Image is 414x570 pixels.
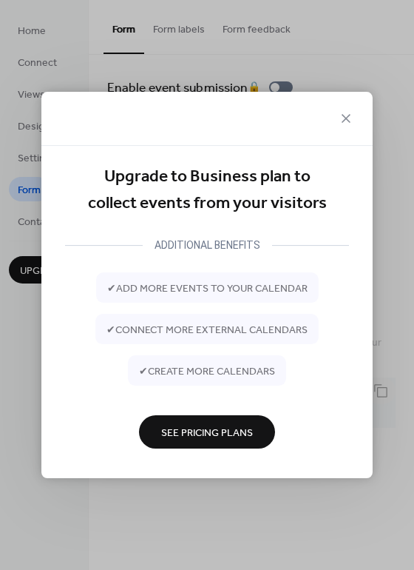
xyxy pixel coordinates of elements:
button: See Pricing Plans [139,415,275,449]
span: See Pricing Plans [161,425,253,440]
div: ADDITIONAL BENEFITS [143,236,272,254]
span: ✔ add more events to your calendar [107,281,308,296]
span: ✔ connect more external calendars [106,322,308,338]
span: ✔ create more calendars [139,363,275,379]
div: Upgrade to Business plan to collect events from your visitors [65,164,349,218]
